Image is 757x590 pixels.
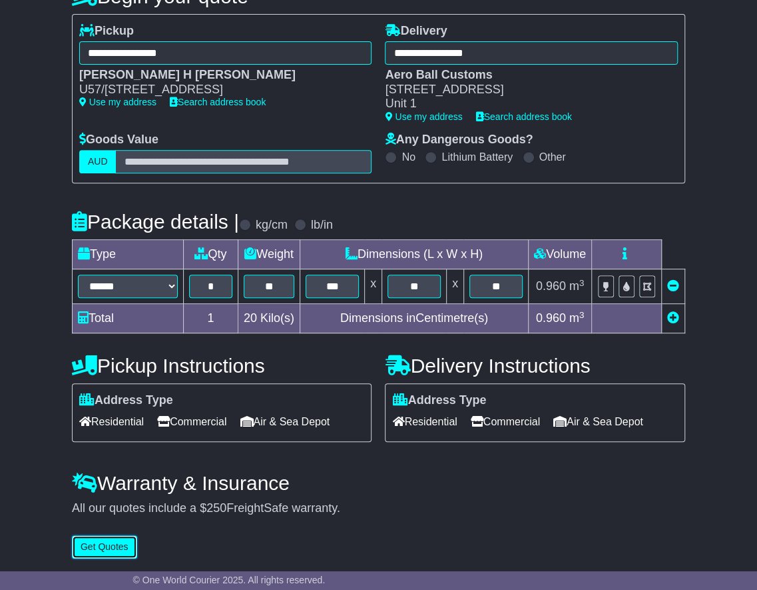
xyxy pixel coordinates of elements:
[569,279,585,293] span: m
[72,472,685,494] h4: Warranty & Insurance
[385,68,664,83] div: Aero Ball Customs
[536,279,566,293] span: 0.960
[476,111,572,122] a: Search address book
[667,311,679,325] a: Add new item
[579,278,585,288] sup: 3
[79,393,173,408] label: Address Type
[446,269,463,304] td: x
[569,311,585,325] span: m
[244,311,257,325] span: 20
[471,411,540,432] span: Commercial
[385,97,664,111] div: Unit 1
[133,575,326,585] span: © One World Courier 2025. All rights reserved.
[79,24,134,39] label: Pickup
[183,304,238,333] td: 1
[536,311,566,325] span: 0.960
[79,133,158,147] label: Goods Value
[553,411,643,432] span: Air & Sea Depot
[79,83,359,97] div: U57/[STREET_ADDRESS]
[256,218,288,233] label: kg/cm
[72,240,183,269] td: Type
[441,151,513,163] label: Lithium Battery
[385,83,664,97] div: [STREET_ADDRESS]
[79,97,156,107] a: Use my address
[170,97,266,107] a: Search address book
[240,411,330,432] span: Air & Sea Depot
[385,111,462,122] a: Use my address
[79,68,359,83] div: [PERSON_NAME] H [PERSON_NAME]
[238,240,300,269] td: Weight
[528,240,591,269] td: Volume
[238,304,300,333] td: Kilo(s)
[79,150,117,173] label: AUD
[300,240,528,269] td: Dimensions (L x W x H)
[72,535,137,559] button: Get Quotes
[364,269,381,304] td: x
[392,411,457,432] span: Residential
[72,211,239,233] h4: Package details |
[385,355,685,377] h4: Delivery Instructions
[183,240,238,269] td: Qty
[385,133,533,147] label: Any Dangerous Goods?
[157,411,226,432] span: Commercial
[79,411,144,432] span: Residential
[667,279,679,293] a: Remove this item
[72,355,372,377] h4: Pickup Instructions
[579,310,585,320] sup: 3
[72,501,685,516] div: All our quotes include a $ FreightSafe warranty.
[539,151,566,163] label: Other
[206,501,226,515] span: 250
[300,304,528,333] td: Dimensions in Centimetre(s)
[311,218,333,233] label: lb/in
[401,151,415,163] label: No
[385,24,447,39] label: Delivery
[392,393,486,408] label: Address Type
[72,304,183,333] td: Total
